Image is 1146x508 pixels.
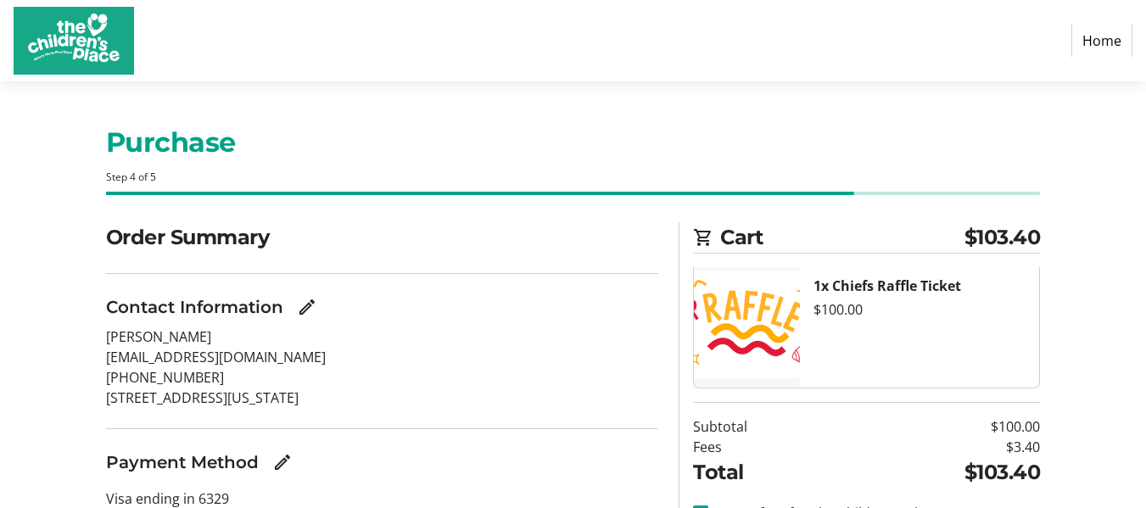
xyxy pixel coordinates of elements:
button: Edit Contact Information [290,290,324,324]
div: $100.00 [813,299,1026,320]
p: [EMAIL_ADDRESS][DOMAIN_NAME] [106,347,659,367]
img: Chiefs Raffle Ticket [694,262,800,388]
td: Subtotal [693,416,838,437]
h2: Order Summary [106,222,659,253]
td: $103.40 [838,457,1041,488]
p: [PHONE_NUMBER] [106,367,659,388]
td: $100.00 [838,416,1041,437]
span: Cart [720,222,964,253]
td: $3.40 [838,437,1041,457]
p: [STREET_ADDRESS][US_STATE] [106,388,659,408]
h3: Contact Information [106,294,283,320]
span: $103.40 [964,222,1041,253]
h1: Purchase [106,122,1041,163]
td: Total [693,457,838,488]
img: The Children's Place's Logo [14,7,134,75]
button: Edit Payment Method [266,445,299,479]
div: Step 4 of 5 [106,170,1041,185]
p: [PERSON_NAME] [106,327,659,347]
strong: 1x Chiefs Raffle Ticket [813,276,961,295]
td: Fees [693,437,838,457]
h3: Payment Method [106,449,259,475]
a: Home [1071,25,1132,57]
